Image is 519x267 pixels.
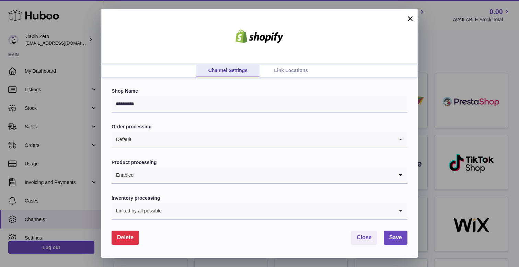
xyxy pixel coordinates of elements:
span: Close [357,234,372,240]
img: shopify [230,30,289,43]
input: Search for option [134,167,394,183]
div: Search for option [112,203,407,220]
input: Search for option [131,132,394,148]
label: Product processing [112,159,407,166]
input: Search for option [162,203,394,219]
button: Save [384,231,407,245]
div: Search for option [112,167,407,184]
div: Search for option [112,132,407,148]
span: Delete [117,234,134,240]
label: Order processing [112,124,407,130]
button: Close [351,231,377,245]
label: Inventory processing [112,195,407,201]
a: Link Locations [259,64,323,77]
span: Linked by all possible [112,203,162,219]
button: × [406,14,414,23]
span: Default [112,132,131,148]
label: Shop Name [112,88,407,94]
span: Enabled [112,167,134,183]
span: Save [389,234,402,240]
button: Delete [112,231,139,245]
a: Channel Settings [196,64,259,77]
